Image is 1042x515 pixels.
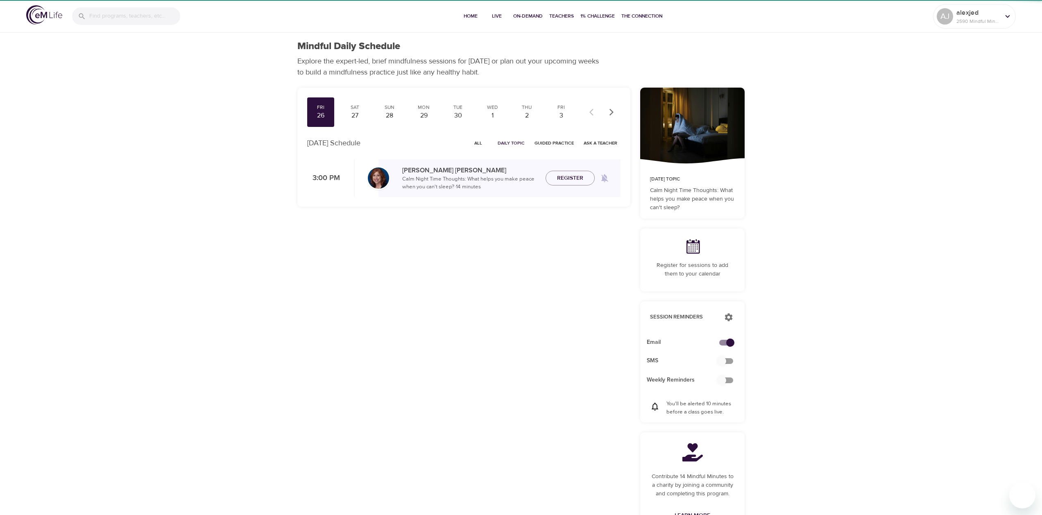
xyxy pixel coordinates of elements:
p: Calm Night Time Thoughts: What helps you make peace when you can't sleep? · 14 minutes [402,175,539,191]
span: Daily Topic [498,139,525,147]
div: Wed [482,104,503,111]
p: [PERSON_NAME] [PERSON_NAME] [402,165,539,175]
div: Tue [448,104,469,111]
img: logo [26,5,62,25]
span: 1% Challenge [580,12,615,20]
span: Guided Practice [535,139,574,147]
div: 29 [414,111,434,120]
div: Fri [310,104,331,111]
span: All [468,139,488,147]
span: The Connection [621,12,662,20]
div: 27 [345,111,365,120]
div: 28 [379,111,400,120]
button: Register [546,171,595,186]
div: Sat [345,104,365,111]
p: You'll be alerted 10 minutes before a class goes live. [666,400,735,416]
span: Remind me when a class goes live every Friday at 3:00 PM [595,168,614,188]
span: Weekly Reminders [647,376,725,384]
p: [DATE] Topic [650,176,735,183]
p: [DATE] Schedule [307,138,360,149]
span: Ask a Teacher [584,139,617,147]
div: Fri [551,104,571,111]
button: All [465,137,491,149]
button: Daily Topic [494,137,528,149]
span: Email [647,338,725,347]
p: 2590 Mindful Minutes [956,18,1000,25]
div: 3 [551,111,571,120]
div: Sun [379,104,400,111]
div: 30 [448,111,469,120]
p: Explore the expert-led, brief mindfulness sessions for [DATE] or plan out your upcoming weeks to ... [297,56,605,78]
iframe: Button to launch messaging window [1009,482,1035,508]
div: 2 [516,111,537,120]
div: AJ [937,8,953,25]
button: Ask a Teacher [580,137,621,149]
button: Guided Practice [531,137,577,149]
span: Register [557,173,583,183]
span: On-Demand [513,12,543,20]
h1: Mindful Daily Schedule [297,41,400,52]
img: Elaine_Smookler-min.jpg [368,167,389,189]
span: Teachers [549,12,574,20]
p: Register for sessions to add them to your calendar [650,261,735,278]
input: Find programs, teachers, etc... [89,7,180,25]
span: Home [461,12,480,20]
div: 1 [482,111,503,120]
p: alexjed [956,8,1000,18]
p: Contribute 14 Mindful Minutes to a charity by joining a community and completing this program. [650,472,735,498]
div: Mon [414,104,434,111]
p: Session Reminders [650,313,716,321]
div: Thu [516,104,537,111]
p: Calm Night Time Thoughts: What helps you make peace when you can't sleep? [650,186,735,212]
span: SMS [647,357,725,365]
p: 3:00 PM [307,173,340,184]
div: 26 [310,111,331,120]
span: Live [487,12,507,20]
